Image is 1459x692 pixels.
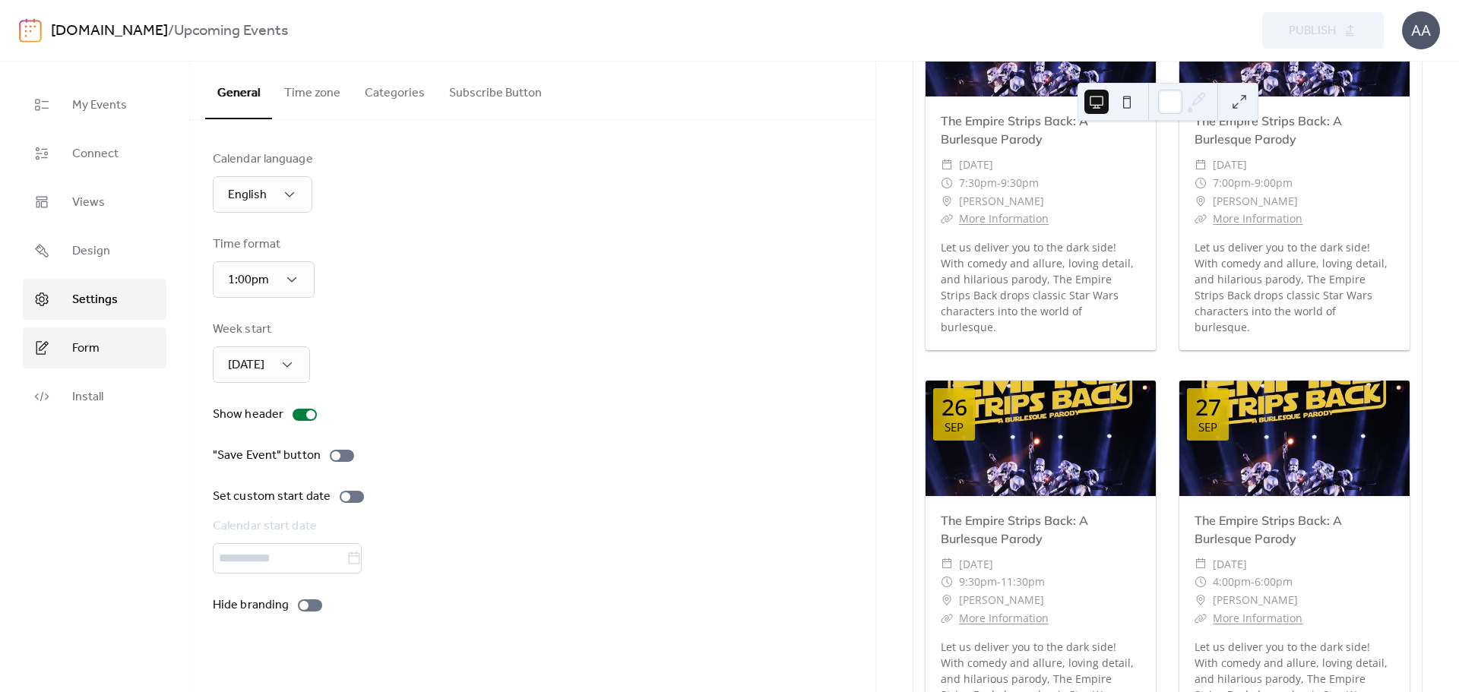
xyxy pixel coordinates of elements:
[1213,156,1247,174] span: [DATE]
[205,62,272,119] button: General
[926,239,1156,335] div: Let us deliver you to the dark side! With comedy and allure, loving detail, and hilarious parody,...
[72,291,118,309] span: Settings
[213,447,321,465] div: "Save Event" button
[228,353,264,377] span: [DATE]
[72,145,119,163] span: Connect
[959,591,1044,609] span: [PERSON_NAME]
[1195,113,1342,147] a: The Empire Strips Back: A Burlesque Parody
[997,174,1001,192] span: -
[19,18,42,43] img: logo
[1195,396,1221,419] div: 27
[213,150,313,169] div: Calendar language
[1213,611,1302,625] a: More Information
[213,235,312,254] div: Time format
[23,230,166,271] a: Design
[942,396,967,419] div: 26
[174,17,288,46] b: Upcoming Events
[213,517,850,536] div: Calendar start date
[959,156,993,174] span: [DATE]
[23,84,166,125] a: My Events
[1251,573,1255,591] span: -
[941,210,953,228] div: ​
[1179,239,1410,335] div: Let us deliver you to the dark side! With comedy and allure, loving detail, and hilarious parody,...
[941,192,953,210] div: ​
[959,555,993,574] span: [DATE]
[1195,192,1207,210] div: ​
[1251,174,1255,192] span: -
[228,268,269,292] span: 1:00pm
[1195,174,1207,192] div: ​
[1402,11,1440,49] div: AA
[1255,573,1293,591] span: 6:00pm
[1195,573,1207,591] div: ​
[1213,591,1298,609] span: [PERSON_NAME]
[168,17,174,46] b: /
[1213,555,1247,574] span: [DATE]
[959,611,1049,625] a: More Information
[1213,573,1251,591] span: 4:00pm
[1198,422,1217,433] div: Sep
[51,17,168,46] a: [DOMAIN_NAME]
[1195,156,1207,174] div: ​
[959,211,1049,226] a: More Information
[23,376,166,417] a: Install
[213,488,331,506] div: Set custom start date
[72,242,110,261] span: Design
[213,596,289,615] div: Hide branding
[228,183,267,207] span: English
[23,327,166,368] a: Form
[941,555,953,574] div: ​
[941,591,953,609] div: ​
[1001,573,1045,591] span: 11:30pm
[1195,591,1207,609] div: ​
[941,609,953,627] div: ​
[72,96,127,115] span: My Events
[941,573,953,591] div: ​
[23,133,166,174] a: Connect
[997,573,1001,591] span: -
[959,192,1044,210] span: [PERSON_NAME]
[941,513,1088,546] a: The Empire Strips Back: A Burlesque Parody
[1213,192,1298,210] span: [PERSON_NAME]
[72,340,100,358] span: Form
[72,194,105,212] span: Views
[213,321,307,339] div: Week start
[941,113,1088,147] a: The Empire Strips Back: A Burlesque Parody
[1213,211,1302,226] a: More Information
[1195,555,1207,574] div: ​
[353,62,437,118] button: Categories
[959,573,997,591] span: 9:30pm
[272,62,353,118] button: Time zone
[1213,174,1251,192] span: 7:00pm
[1195,210,1207,228] div: ​
[23,279,166,320] a: Settings
[959,174,997,192] span: 7:30pm
[1001,174,1039,192] span: 9:30pm
[72,388,103,406] span: Install
[213,406,283,424] div: Show header
[945,422,964,433] div: Sep
[941,156,953,174] div: ​
[1195,609,1207,627] div: ​
[437,62,554,118] button: Subscribe Button
[941,174,953,192] div: ​
[1195,513,1342,546] a: The Empire Strips Back: A Burlesque Parody
[23,182,166,223] a: Views
[1255,174,1293,192] span: 9:00pm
